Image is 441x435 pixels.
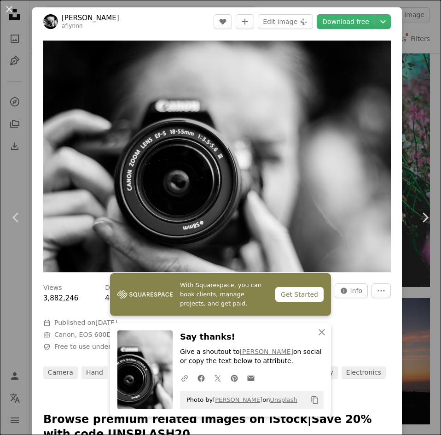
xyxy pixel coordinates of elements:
a: Share on Pinterest [226,369,243,387]
span: 3,882,246 [43,294,78,302]
a: electronics [342,366,386,379]
a: [PERSON_NAME] [62,13,119,23]
button: Like [214,14,232,29]
a: [PERSON_NAME] [240,348,293,355]
a: hand [81,366,108,379]
span: Published on [54,319,117,326]
button: Copy to clipboard [307,392,323,408]
button: Canon, EOS 600D [54,330,111,340]
a: Share on Twitter [209,369,226,387]
a: aflynnn [62,23,83,29]
img: Go to Ailbhe Flynn's profile [43,14,58,29]
a: camera [43,366,78,379]
button: Choose download size [375,14,391,29]
span: Free to use under the [54,342,180,352]
h3: Say thanks! [180,330,324,344]
a: [PERSON_NAME] [213,396,262,403]
button: Zoom in on this image [43,41,391,272]
span: With Squarespace, you can book clients, manage projects, and get paid. [180,281,268,308]
a: Unsplash [270,396,297,403]
a: Share over email [243,369,259,387]
span: Info [350,284,363,298]
span: 44,470 [105,294,129,302]
div: Get Started [275,287,324,302]
a: Share on Facebook [193,369,209,387]
a: Download free [317,14,375,29]
button: Edit image [258,14,313,29]
h3: Views [43,283,62,293]
img: person taking photo using Canon camera in shallow focus lens [43,41,391,272]
a: Next [409,173,441,262]
button: Add to Collection [236,14,254,29]
a: With Squarespace, you can book clients, manage projects, and get paid.Get Started [110,273,331,316]
span: Photo by on [182,393,297,407]
p: Give a shoutout to on social or copy the text below to attribute. [180,347,324,366]
button: Stats about this image [335,283,368,298]
button: More Actions [371,283,391,298]
h3: Downloads [105,283,140,293]
img: file-1747939142011-51e5cc87e3c9 [117,288,173,301]
time: December 11, 2017 at 4:28:58 PM CST [95,319,117,326]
